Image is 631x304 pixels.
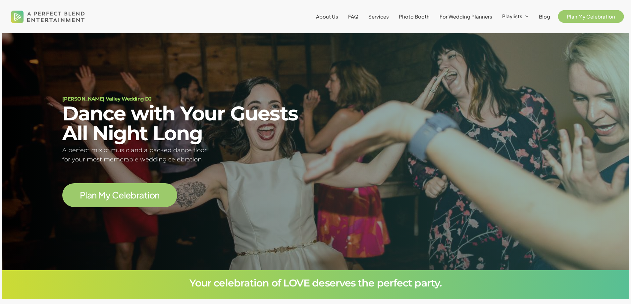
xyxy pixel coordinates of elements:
span: i [147,191,149,199]
span: P [80,191,85,199]
h3: Your celebration of LOVE deserves the perfect party. [62,278,569,288]
a: Blog [539,14,550,19]
span: About Us [316,13,338,20]
span: b [131,191,136,199]
h1: [PERSON_NAME] Valley Wedding DJ [62,96,307,101]
a: Plan My Celebration [80,190,160,200]
a: Playlists [502,14,529,20]
span: Playlists [502,13,522,19]
a: For Wedding Planners [440,14,492,19]
span: For Wedding Planners [440,13,492,20]
span: Plan My Celebration [567,13,615,20]
span: a [87,191,92,199]
span: n [92,191,96,199]
span: FAQ [348,13,358,20]
span: o [149,191,155,199]
h5: A perfect mix of music and a packed dance floor for your most memorable wedding celebration [62,146,307,165]
span: Photo Booth [399,13,430,20]
span: l [124,191,126,199]
span: l [85,191,87,199]
span: Services [368,13,389,20]
span: M [98,191,105,199]
h2: Dance with Your Guests All Night Long [62,104,307,143]
a: Services [368,14,389,19]
span: n [155,191,159,199]
a: About Us [316,14,338,19]
span: t [144,191,147,199]
span: e [119,191,124,199]
img: A Perfect Blend Entertainment [9,5,87,28]
span: e [126,191,131,199]
a: Photo Booth [399,14,430,19]
a: Plan My Celebration [560,14,622,19]
span: a [139,191,144,199]
span: y [106,191,110,199]
span: r [136,191,139,199]
a: FAQ [348,14,358,19]
span: Blog [539,13,550,20]
span: C [112,191,119,199]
